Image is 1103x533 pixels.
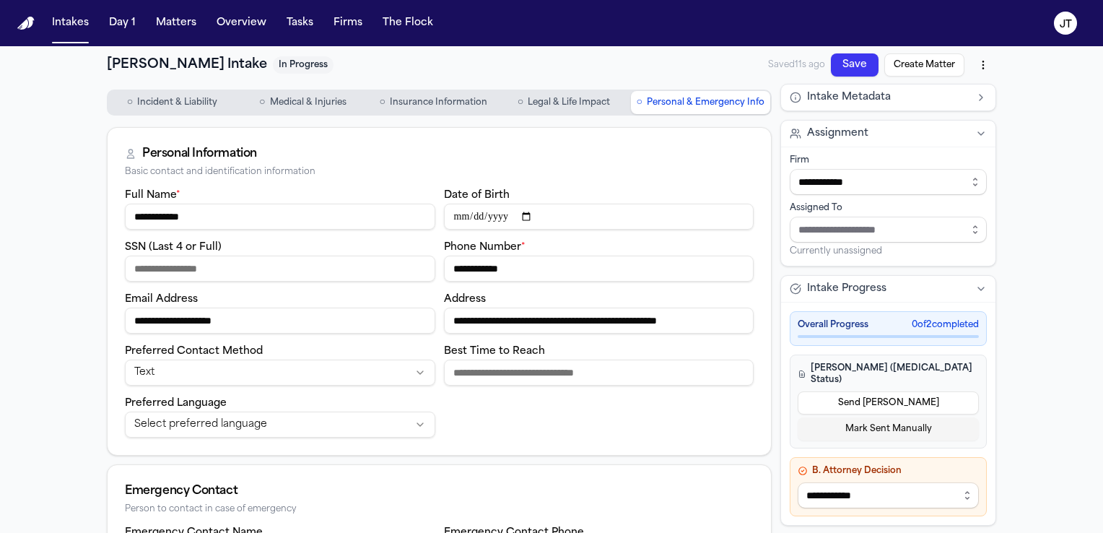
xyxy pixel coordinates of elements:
span: Medical & Injuries [270,97,346,108]
img: Finch Logo [17,17,35,30]
span: ○ [637,95,642,110]
button: Intakes [46,10,95,36]
button: Go to Legal & Life Impact [500,91,628,114]
button: Assignment [781,121,995,147]
button: Save [831,53,879,77]
label: Email Address [125,294,198,305]
button: Overview [211,10,272,36]
input: Phone number [444,256,754,282]
button: More actions [970,52,996,78]
span: Saved 11s ago [768,59,825,71]
span: Overall Progress [798,319,868,331]
h4: B. Attorney Decision [798,465,979,477]
h1: [PERSON_NAME] Intake [107,55,267,75]
button: Day 1 [103,10,141,36]
span: Legal & Life Impact [528,97,610,108]
label: Preferred Contact Method [125,346,263,357]
label: Phone Number [444,242,526,253]
input: Best time to reach [444,360,754,386]
a: Home [17,17,35,30]
label: SSN (Last 4 or Full) [125,242,222,253]
button: Go to Medical & Injuries [239,91,367,114]
span: ○ [518,95,523,110]
label: Full Name [125,190,180,201]
input: SSN [125,256,435,282]
button: Tasks [281,10,319,36]
button: Mark Sent Manually [798,417,979,441]
span: Incident & Liability [137,97,217,108]
button: Firms [328,10,368,36]
span: ○ [379,95,385,110]
input: Date of birth [444,204,754,230]
span: 0 of 2 completed [912,319,979,331]
span: Intake Progress [807,282,886,296]
button: Create Matter [884,53,964,77]
input: Select firm [790,169,987,195]
label: Preferred Language [125,398,227,409]
div: Personal Information [142,145,257,162]
input: Assign to staff member [790,217,987,243]
span: Assignment [807,126,868,141]
span: In Progress [273,56,333,74]
label: Best Time to Reach [444,346,545,357]
span: Currently unassigned [790,246,882,257]
label: Address [444,294,486,305]
span: Personal & Emergency Info [647,97,764,108]
div: Firm [790,155,987,166]
button: Intake Metadata [781,84,995,110]
input: Email address [125,308,435,334]
span: Insurance Information [390,97,487,108]
button: Go to Insurance Information [370,91,497,114]
span: ○ [127,95,133,110]
div: Assigned To [790,202,987,214]
button: Go to Incident & Liability [108,91,236,114]
button: Go to Personal & Emergency Info [631,91,770,114]
button: Matters [150,10,202,36]
span: ○ [259,95,265,110]
button: Send [PERSON_NAME] [798,391,979,415]
h4: [PERSON_NAME] ([MEDICAL_DATA] Status) [798,363,979,386]
span: Intake Metadata [807,90,891,105]
div: Person to contact in case of emergency [125,504,754,515]
input: Full name [125,204,435,230]
label: Date of Birth [444,190,510,201]
button: Intake Progress [781,276,995,302]
div: Basic contact and identification information [125,167,754,178]
button: The Flock [377,10,439,36]
div: Emergency Contact [125,482,754,500]
input: Address [444,308,754,334]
